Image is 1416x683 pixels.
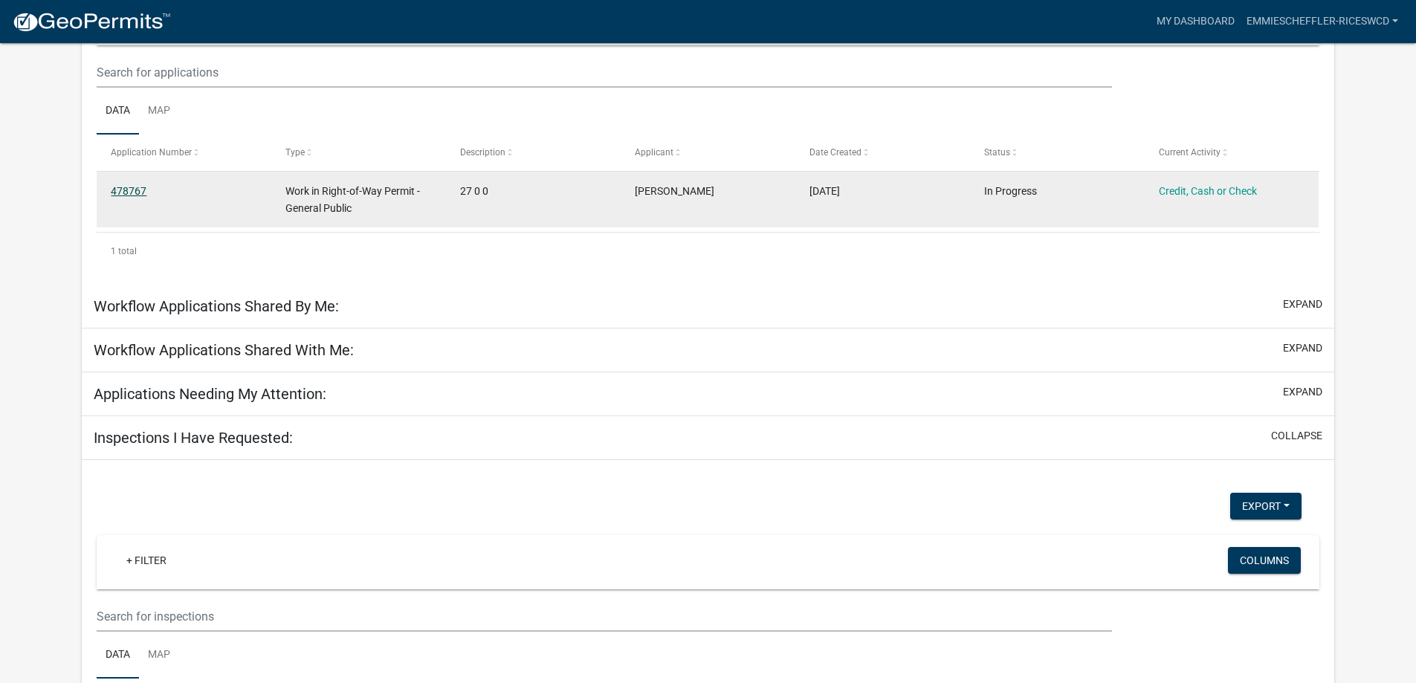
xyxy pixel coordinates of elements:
a: EmmieScheffler-RiceSWCD [1241,7,1404,36]
datatable-header-cell: Application Number [97,135,271,170]
h5: Inspections I Have Requested: [94,429,293,447]
button: collapse [1271,428,1322,444]
span: Current Activity [1159,147,1221,158]
input: Search for inspections [97,601,1111,632]
span: Work in Right-of-Way Permit - General Public [285,185,420,214]
datatable-header-cell: Description [446,135,621,170]
input: Search for applications [97,57,1111,88]
datatable-header-cell: Applicant [621,135,795,170]
span: Date Created [809,147,861,158]
a: 478767 [111,185,146,197]
datatable-header-cell: Type [271,135,446,170]
span: Emmie Scheffler [635,185,714,197]
span: Applicant [635,147,673,158]
h5: Workflow Applications Shared By Me: [94,297,339,315]
a: My Dashboard [1151,7,1241,36]
a: + Filter [114,547,178,574]
h5: Workflow Applications Shared With Me: [94,341,354,359]
button: expand [1283,340,1322,356]
span: Application Number [111,147,192,158]
a: Data [97,88,139,135]
a: Credit, Cash or Check [1159,185,1257,197]
span: 09/15/2025 [809,185,840,197]
a: Map [139,88,179,135]
span: In Progress [984,185,1037,197]
h5: Applications Needing My Attention: [94,385,326,403]
button: Export [1230,493,1302,519]
datatable-header-cell: Current Activity [1144,135,1319,170]
button: expand [1283,297,1322,312]
span: Type [285,147,305,158]
button: Columns [1228,547,1301,574]
span: Description [460,147,505,158]
a: Data [97,632,139,679]
datatable-header-cell: Status [969,135,1144,170]
span: 27 0 0 [460,185,488,197]
span: Status [984,147,1010,158]
div: 1 total [97,233,1319,270]
datatable-header-cell: Date Created [795,135,970,170]
a: Map [139,632,179,679]
button: expand [1283,384,1322,400]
